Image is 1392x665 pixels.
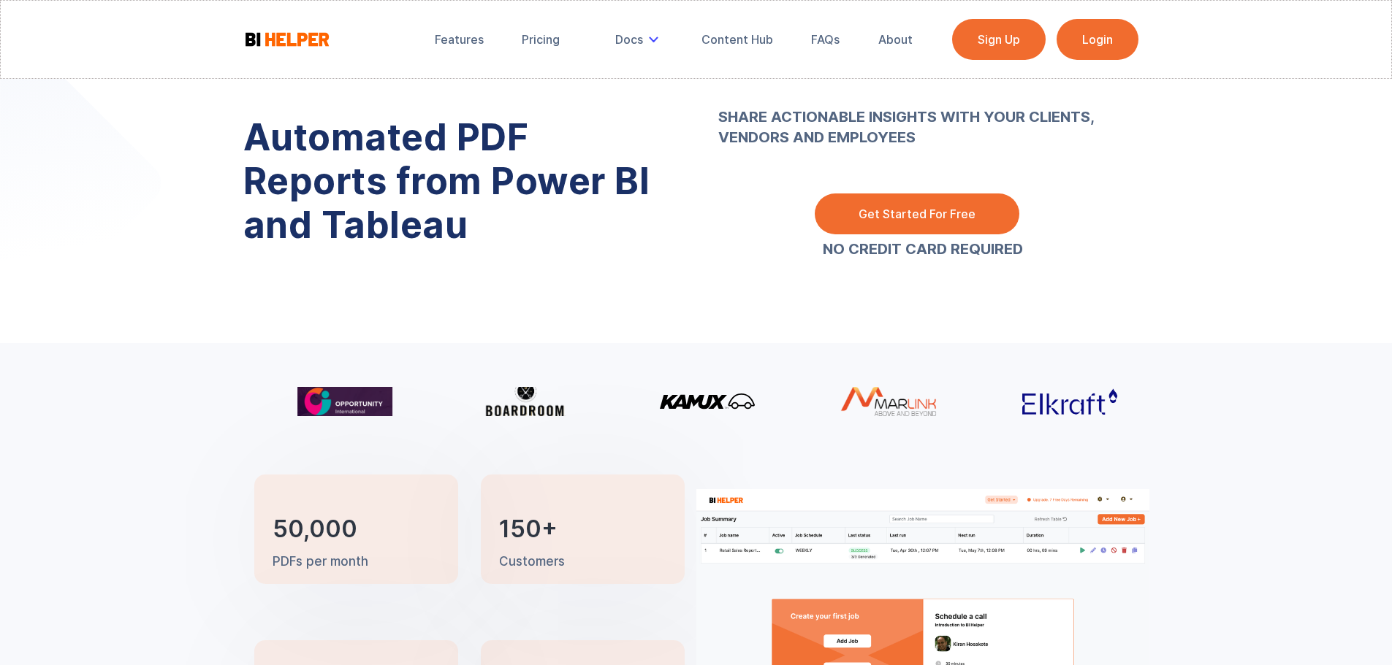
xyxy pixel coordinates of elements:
[718,66,1127,168] strong: SHARE ACTIONABLE INSIGHTS WITH YOUR CLIENTS, VENDORS AND EMPLOYEES ‍
[425,23,494,55] a: Features
[243,115,674,247] h1: Automated PDF Reports from Power BI and Tableau
[273,518,357,540] h3: 50,000
[522,32,560,47] div: Pricing
[878,32,913,47] div: About
[823,240,1023,258] strong: NO CREDIT CARD REQUIRED
[273,553,368,571] p: PDFs per month
[615,32,643,47] div: Docs
[1057,19,1138,60] a: Login
[499,553,565,571] p: Customers
[435,32,484,47] div: Features
[811,32,840,47] div: FAQs
[605,23,674,55] div: Docs
[815,193,1019,234] a: Get Started For Free
[823,242,1023,256] a: NO CREDIT CARD REQUIRED
[511,23,570,55] a: Pricing
[801,23,850,55] a: FAQs
[718,66,1127,168] p: ‍
[691,23,783,55] a: Content Hub
[701,32,773,47] div: Content Hub
[499,518,558,540] h3: 150+
[868,23,923,55] a: About
[952,19,1046,60] a: Sign Up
